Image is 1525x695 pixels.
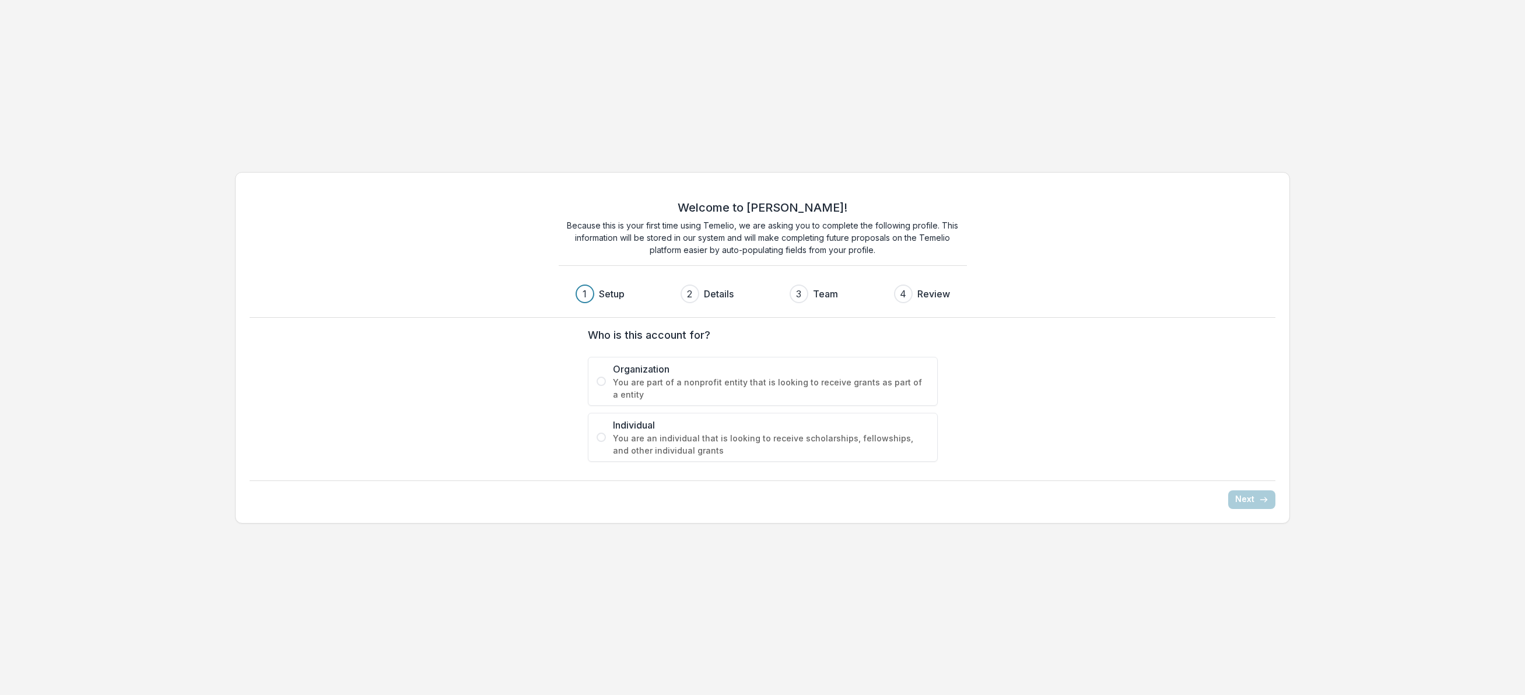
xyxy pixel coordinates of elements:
[1228,490,1275,509] button: Next
[704,287,734,301] h3: Details
[583,287,587,301] div: 1
[813,287,838,301] h3: Team
[613,418,929,432] span: Individual
[917,287,950,301] h3: Review
[613,432,929,457] span: You are an individual that is looking to receive scholarships, fellowships, and other individual ...
[900,287,906,301] div: 4
[613,362,929,376] span: Organization
[599,287,625,301] h3: Setup
[613,376,929,401] span: You are part of a nonprofit entity that is looking to receive grants as part of a entity
[559,219,967,256] p: Because this is your first time using Temelio, we are asking you to complete the following profil...
[687,287,692,301] div: 2
[678,201,847,215] h2: Welcome to [PERSON_NAME]!
[796,287,801,301] div: 3
[576,285,950,303] div: Progress
[588,327,931,343] label: Who is this account for?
